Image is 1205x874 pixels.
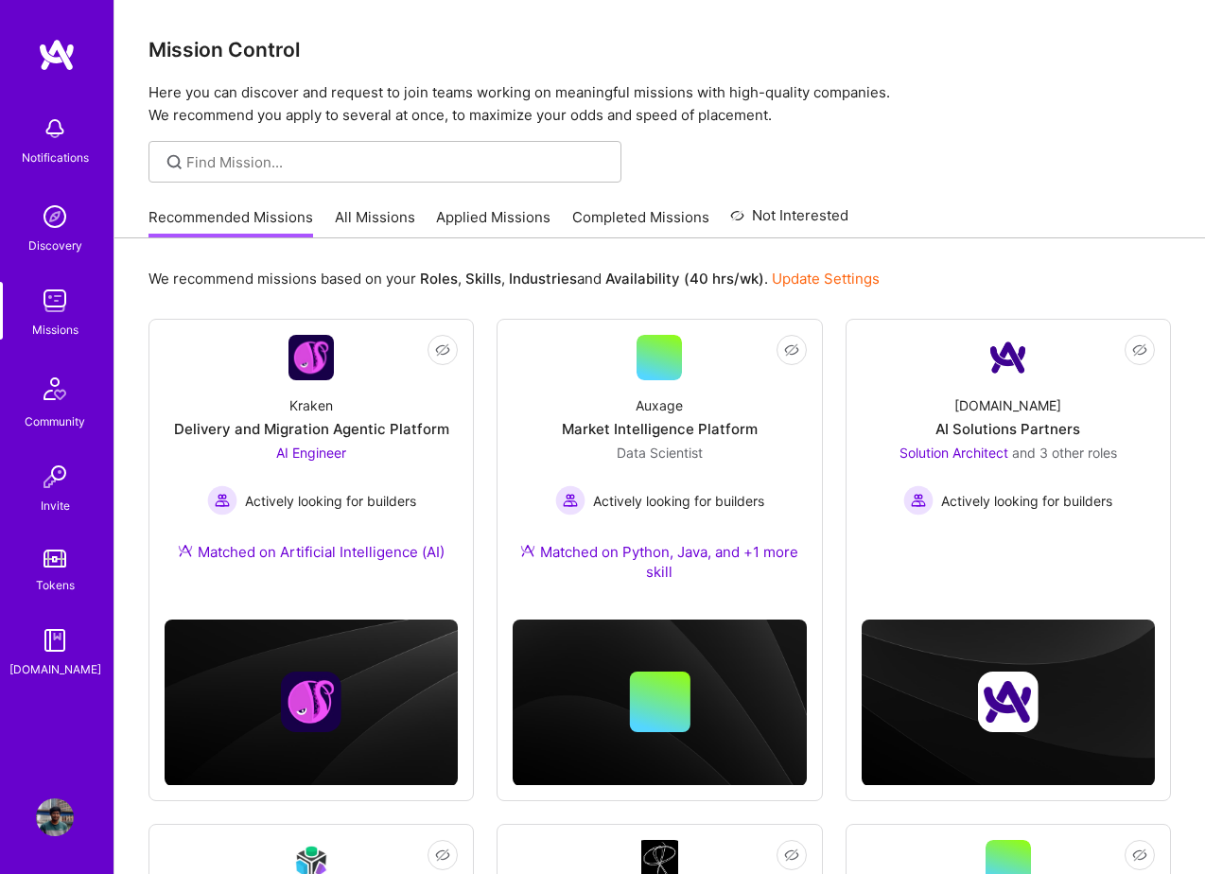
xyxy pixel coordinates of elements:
[605,270,764,288] b: Availability (40 hrs/wk)
[903,485,934,516] img: Actively looking for builders
[148,81,1171,127] p: Here you can discover and request to join teams working on meaningful missions with high-quality ...
[335,207,415,238] a: All Missions
[954,395,1061,415] div: [DOMAIN_NAME]
[165,620,458,785] img: cover
[1012,445,1117,461] span: and 3 other roles
[862,620,1155,785] img: cover
[22,148,89,167] div: Notifications
[178,543,193,558] img: Ateam Purple Icon
[986,335,1031,380] img: Company Logo
[41,496,70,516] div: Invite
[164,151,185,173] i: icon SearchGrey
[520,543,535,558] img: Ateam Purple Icon
[36,458,74,496] img: Invite
[899,445,1008,461] span: Solution Architect
[148,269,880,288] p: We recommend missions based on your , , and .
[32,320,79,340] div: Missions
[44,550,66,568] img: tokens
[1132,342,1147,358] i: icon EyeClosed
[36,282,74,320] img: teamwork
[36,575,75,595] div: Tokens
[435,848,450,863] i: icon EyeClosed
[31,798,79,836] a: User Avatar
[593,491,764,511] span: Actively looking for builders
[465,270,501,288] b: Skills
[289,395,333,415] div: Kraken
[572,207,709,238] a: Completed Missions
[276,445,346,461] span: AI Engineer
[32,366,78,411] img: Community
[165,335,458,585] a: Company LogoKrakenDelivery and Migration Agentic PlatformAI Engineer Actively looking for builder...
[436,207,550,238] a: Applied Missions
[148,207,313,238] a: Recommended Missions
[636,395,683,415] div: Auxage
[281,672,341,732] img: Company logo
[207,485,237,516] img: Actively looking for builders
[1132,848,1147,863] i: icon EyeClosed
[935,419,1080,439] div: AI Solutions Partners
[555,485,585,516] img: Actively looking for builders
[513,620,806,785] img: cover
[784,848,799,863] i: icon EyeClosed
[25,411,85,431] div: Community
[562,419,758,439] div: Market Intelligence Platform
[435,342,450,358] i: icon EyeClosed
[178,542,445,562] div: Matched on Artificial Intelligence (AI)
[862,335,1155,552] a: Company Logo[DOMAIN_NAME]AI Solutions PartnersSolution Architect and 3 other rolesActively lookin...
[36,198,74,236] img: discovery
[36,621,74,659] img: guide book
[978,672,1039,732] img: Company logo
[941,491,1112,511] span: Actively looking for builders
[186,152,607,172] input: Find Mission...
[513,335,806,604] a: AuxageMarket Intelligence PlatformData Scientist Actively looking for buildersActively looking fo...
[28,236,82,255] div: Discovery
[9,659,101,679] div: [DOMAIN_NAME]
[420,270,458,288] b: Roles
[38,38,76,72] img: logo
[36,798,74,836] img: User Avatar
[784,342,799,358] i: icon EyeClosed
[148,38,1171,61] h3: Mission Control
[174,419,449,439] div: Delivery and Migration Agentic Platform
[288,335,334,380] img: Company Logo
[772,270,880,288] a: Update Settings
[513,542,806,582] div: Matched on Python, Java, and +1 more skill
[245,491,416,511] span: Actively looking for builders
[36,110,74,148] img: bell
[617,445,703,461] span: Data Scientist
[509,270,577,288] b: Industries
[730,204,848,238] a: Not Interested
